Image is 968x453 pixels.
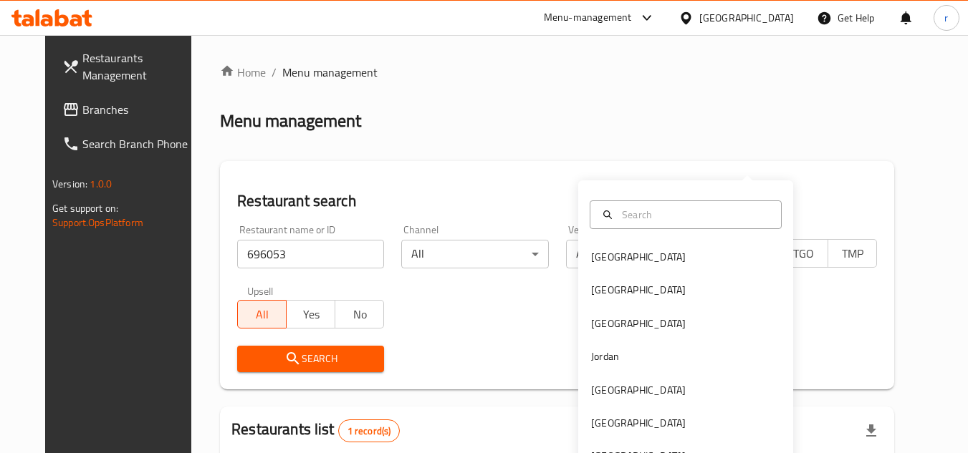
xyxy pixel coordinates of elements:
span: Branches [82,101,196,118]
h2: Menu management [220,109,361,132]
span: Get support on: [52,199,118,218]
a: Restaurants Management [51,41,207,92]
div: [GEOGRAPHIC_DATA] [591,282,686,298]
span: Menu management [282,64,378,81]
span: TGO [785,243,823,264]
a: Branches [51,92,207,127]
span: TMP [834,243,871,264]
div: All [566,240,713,268]
span: 1 record(s) [339,424,400,438]
span: All [244,304,281,325]
button: All [237,300,287,328]
span: No [341,304,378,325]
div: [GEOGRAPHIC_DATA] [699,10,794,26]
button: TMP [828,239,877,268]
h2: Restaurant search [237,190,877,212]
span: r [944,10,948,26]
button: No [335,300,384,328]
h2: Restaurants list [231,419,400,442]
div: All [401,240,548,268]
span: Yes [292,304,330,325]
input: Search for restaurant name or ID.. [237,240,384,268]
div: [GEOGRAPHIC_DATA] [591,316,686,331]
button: Yes [286,300,335,328]
div: Jordan [591,349,619,364]
span: 1.0.0 [90,175,112,193]
span: Restaurants Management [82,49,196,84]
div: Menu-management [544,9,632,26]
input: Search [616,207,772,223]
nav: breadcrumb [220,64,894,81]
li: / [272,64,277,81]
button: TGO [779,239,828,268]
span: Search [249,350,373,368]
span: Search Branch Phone [82,135,196,152]
button: Search [237,346,384,372]
a: Search Branch Phone [51,127,207,161]
span: Version: [52,175,87,193]
a: Support.OpsPlatform [52,213,143,232]
div: [GEOGRAPHIC_DATA] [591,415,686,431]
div: Export file [854,414,888,448]
div: Total records count [338,419,401,442]
div: [GEOGRAPHIC_DATA] [591,382,686,398]
a: Home [220,64,266,81]
label: Upsell [247,286,274,296]
div: [GEOGRAPHIC_DATA] [591,249,686,265]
